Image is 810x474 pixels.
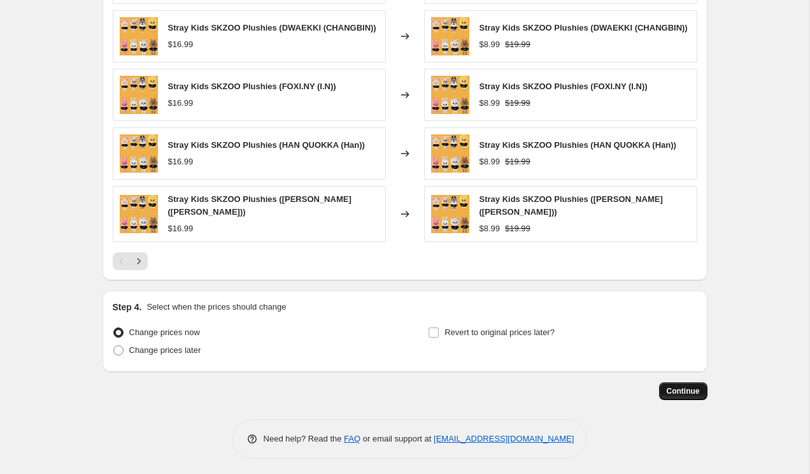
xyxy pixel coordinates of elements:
[264,434,345,443] span: Need help? Read the
[168,97,194,110] div: $16.99
[431,134,469,173] img: Skzoo-lot-de-8-peluches-pour-enfants-et-adultes-jouets-de-20cm-poup-es-Bbokari-Leebit_jpg_Q90_jpg...
[168,38,194,51] div: $16.99
[113,301,142,313] h2: Step 4.
[129,345,201,355] span: Change prices later
[129,327,200,337] span: Change prices now
[146,301,286,313] p: Select when the prices should change
[431,195,469,233] img: Skzoo-lot-de-8-peluches-pour-enfants-et-adultes-jouets-de-20cm-poup-es-Bbokari-Leebit_jpg_Q90_jpg...
[480,82,648,91] span: Stray Kids SKZOO Plushies (FOXI.NY (I.N))
[168,155,194,168] div: $16.99
[130,252,148,270] button: Next
[505,222,530,235] strike: $19.99
[431,17,469,55] img: Skzoo-lot-de-8-peluches-pour-enfants-et-adultes-jouets-de-20cm-poup-es-Bbokari-Leebit_jpg_Q90_jpg...
[480,222,501,235] div: $8.99
[505,155,530,168] strike: $19.99
[480,194,663,217] span: Stray Kids SKZOO Plushies ([PERSON_NAME] ([PERSON_NAME]))
[120,195,158,233] img: Skzoo-lot-de-8-peluches-pour-enfants-et-adultes-jouets-de-20cm-poup-es-Bbokari-Leebit_jpg_Q90_jpg...
[505,38,530,51] strike: $19.99
[480,140,676,150] span: Stray Kids SKZOO Plushies (HAN QUOKKA (Han))
[480,155,501,168] div: $8.99
[168,23,376,32] span: Stray Kids SKZOO Plushies (DWAEKKI (CHANGBIN))
[480,97,501,110] div: $8.99
[360,434,434,443] span: or email support at
[480,38,501,51] div: $8.99
[505,97,530,110] strike: $19.99
[659,382,707,400] button: Continue
[168,82,336,91] span: Stray Kids SKZOO Plushies (FOXI.NY (I.N))
[444,327,555,337] span: Revert to original prices later?
[667,386,700,396] span: Continue
[120,134,158,173] img: Skzoo-lot-de-8-peluches-pour-enfants-et-adultes-jouets-de-20cm-poup-es-Bbokari-Leebit_jpg_Q90_jpg...
[480,23,688,32] span: Stray Kids SKZOO Plushies (DWAEKKI (CHANGBIN))
[168,194,352,217] span: Stray Kids SKZOO Plushies ([PERSON_NAME] ([PERSON_NAME]))
[431,76,469,114] img: Skzoo-lot-de-8-peluches-pour-enfants-et-adultes-jouets-de-20cm-poup-es-Bbokari-Leebit_jpg_Q90_jpg...
[344,434,360,443] a: FAQ
[120,76,158,114] img: Skzoo-lot-de-8-peluches-pour-enfants-et-adultes-jouets-de-20cm-poup-es-Bbokari-Leebit_jpg_Q90_jpg...
[168,140,365,150] span: Stray Kids SKZOO Plushies (HAN QUOKKA (Han))
[120,17,158,55] img: Skzoo-lot-de-8-peluches-pour-enfants-et-adultes-jouets-de-20cm-poup-es-Bbokari-Leebit_jpg_Q90_jpg...
[168,222,194,235] div: $16.99
[434,434,574,443] a: [EMAIL_ADDRESS][DOMAIN_NAME]
[113,252,148,270] nav: Pagination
